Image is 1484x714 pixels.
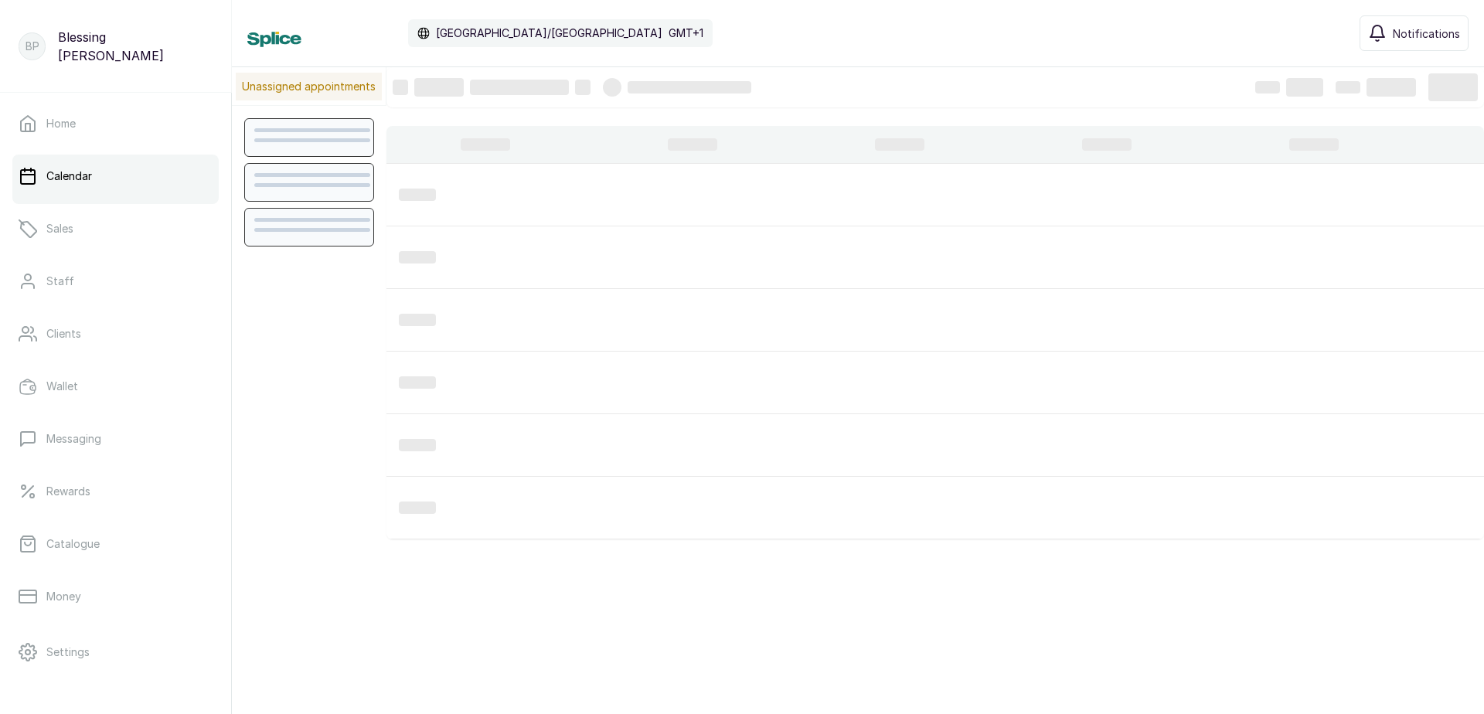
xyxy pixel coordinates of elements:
[12,260,219,303] a: Staff
[46,116,76,131] p: Home
[46,326,81,342] p: Clients
[46,484,90,499] p: Rewards
[46,168,92,184] p: Calendar
[12,575,219,618] a: Money
[12,522,219,566] a: Catalogue
[46,431,101,447] p: Messaging
[236,73,382,100] p: Unassigned appointments
[46,589,81,604] p: Money
[12,631,219,674] a: Settings
[1360,15,1469,51] button: Notifications
[58,28,213,65] p: Blessing [PERSON_NAME]
[26,39,39,54] p: BP
[46,221,73,236] p: Sales
[12,155,219,198] a: Calendar
[46,536,100,552] p: Catalogue
[669,25,703,41] p: GMT+1
[46,274,74,289] p: Staff
[12,312,219,355] a: Clients
[436,25,662,41] p: [GEOGRAPHIC_DATA]/[GEOGRAPHIC_DATA]
[46,644,90,660] p: Settings
[12,207,219,250] a: Sales
[12,365,219,408] a: Wallet
[12,417,219,461] a: Messaging
[46,379,78,394] p: Wallet
[1393,25,1460,42] span: Notifications
[12,470,219,513] a: Rewards
[12,102,219,145] a: Home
